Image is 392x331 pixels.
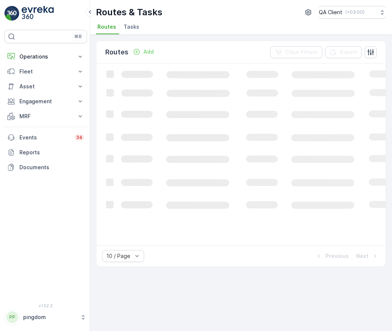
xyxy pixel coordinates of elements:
span: Routes [97,23,116,31]
a: Documents [4,160,87,175]
button: Next [355,252,380,261]
p: Previous [326,252,349,260]
p: Asset [19,83,72,90]
button: Add [130,47,157,56]
button: QA Client(+03:00) [319,6,386,19]
p: Events [19,134,70,141]
a: Reports [4,145,87,160]
span: v 1.52.2 [4,303,87,308]
button: Previous [314,252,349,261]
button: MRF [4,109,87,124]
p: Routes [105,47,128,57]
p: ⌘B [74,34,82,40]
button: PPpingdom [4,309,87,325]
button: Operations [4,49,87,64]
p: Fleet [19,68,72,75]
p: Operations [19,53,72,60]
p: Add [143,48,154,56]
button: Clear Filters [270,46,322,58]
p: Reports [19,149,84,156]
a: Events34 [4,130,87,145]
p: Next [356,252,368,260]
p: Clear Filters [285,48,318,56]
img: logo [4,6,19,21]
button: Engagement [4,94,87,109]
button: Asset [4,79,87,94]
button: Fleet [4,64,87,79]
p: Documents [19,164,84,171]
p: QA Client [319,9,342,16]
button: Export [325,46,362,58]
p: pingdom [23,313,77,321]
p: ( +03:00 ) [345,9,364,15]
img: logo_light-DOdMpM7g.png [22,6,54,21]
p: Export [340,48,357,56]
p: 34 [76,135,83,141]
span: Tasks [124,23,139,31]
div: PP [6,311,18,323]
p: Routes & Tasks [96,6,162,18]
p: MRF [19,113,72,120]
p: Engagement [19,98,72,105]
